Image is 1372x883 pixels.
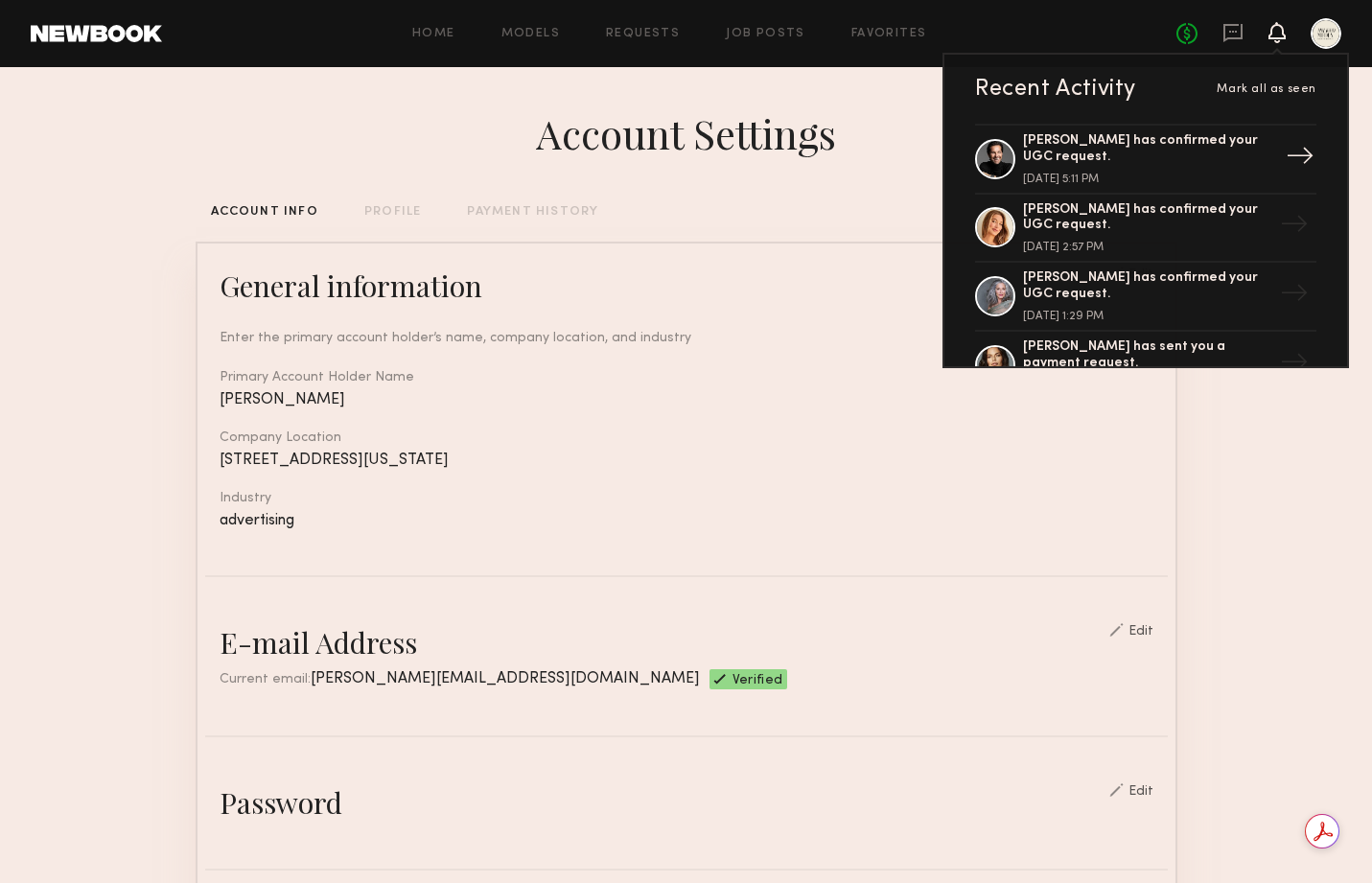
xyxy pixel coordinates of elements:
[220,453,1153,469] div: [STREET_ADDRESS][US_STATE]
[220,783,342,822] div: Password
[220,392,1153,408] div: [PERSON_NAME]
[975,124,1316,195] a: [PERSON_NAME] has confirmed your UGC request.[DATE] 5:11 PM→
[1128,625,1153,639] div: Edit
[1023,242,1272,253] div: [DATE] 2:57 PM
[220,267,482,305] div: General information
[1023,270,1272,303] div: [PERSON_NAME] has confirmed your UGC request.
[220,431,1153,445] div: Company Location
[220,371,1153,384] div: Primary Account Holder Name
[726,28,805,40] a: Job Posts
[1217,83,1316,95] span: Mark all as seen
[501,28,560,40] a: Models
[467,206,598,219] div: PAYMENT HISTORY
[1023,174,1272,185] div: [DATE] 5:11 PM
[220,623,417,662] div: E-mail Address
[412,28,455,40] a: Home
[1023,339,1272,372] div: [PERSON_NAME] has sent you a payment request.
[1023,202,1272,235] div: [PERSON_NAME] has confirmed your UGC request.
[975,332,1316,401] a: [PERSON_NAME] has sent you a payment request.→
[220,669,700,689] div: Current email:
[733,674,783,689] span: Verified
[211,206,318,219] div: ACCOUNT INFO
[1272,340,1316,390] div: →
[975,78,1136,101] div: Recent Activity
[536,106,836,160] div: Account Settings
[851,28,927,40] a: Favorites
[1278,134,1322,184] div: →
[975,263,1316,332] a: [PERSON_NAME] has confirmed your UGC request.[DATE] 1:29 PM→
[606,28,680,40] a: Requests
[364,206,421,219] div: PROFILE
[220,492,1153,505] div: Industry
[311,671,700,686] span: [PERSON_NAME][EMAIL_ADDRESS][DOMAIN_NAME]
[1272,271,1316,321] div: →
[975,195,1316,264] a: [PERSON_NAME] has confirmed your UGC request.[DATE] 2:57 PM→
[220,328,1153,348] div: Enter the primary account holder’s name, company location, and industry
[220,513,1153,529] div: advertising
[1272,202,1316,252] div: →
[1023,311,1272,322] div: [DATE] 1:29 PM
[1023,133,1272,166] div: [PERSON_NAME] has confirmed your UGC request.
[1128,785,1153,799] div: Edit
